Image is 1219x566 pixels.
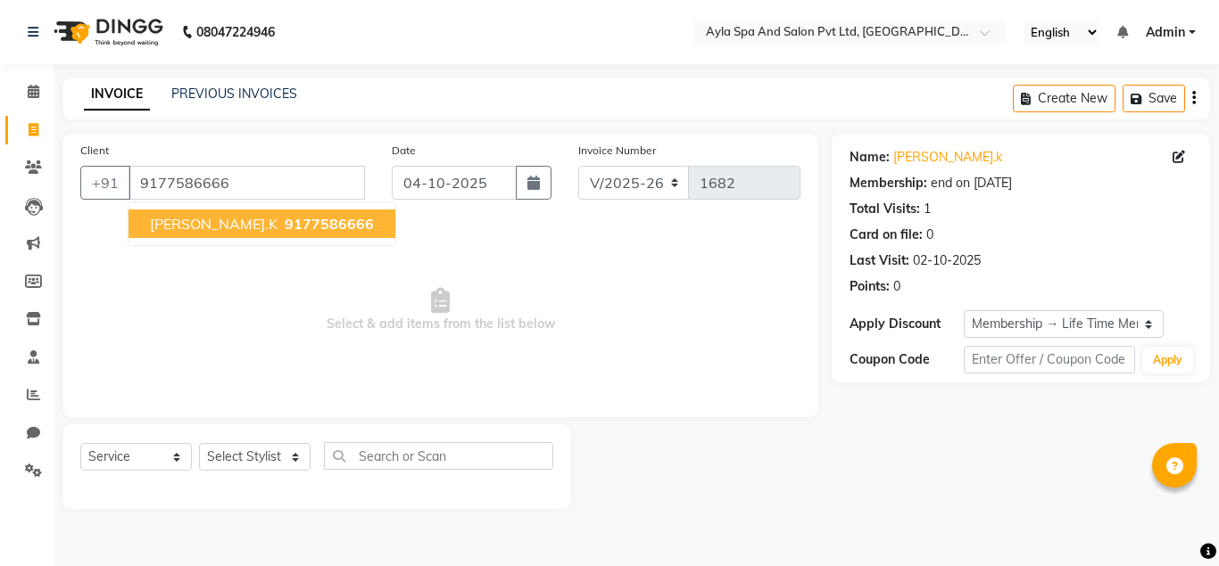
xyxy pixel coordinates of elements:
[964,346,1135,373] input: Enter Offer / Coupon Code
[1146,23,1185,42] span: Admin
[129,166,365,200] input: Search by Name/Mobile/Email/Code
[578,143,656,159] label: Invoice Number
[196,7,275,57] b: 08047224946
[392,143,416,159] label: Date
[926,226,933,244] div: 0
[850,148,890,167] div: Name:
[850,315,964,333] div: Apply Discount
[850,350,964,369] div: Coupon Code
[1142,347,1193,373] button: Apply
[1013,85,1115,112] button: Create New
[80,166,130,200] button: +91
[893,277,900,296] div: 0
[850,200,920,218] div: Total Visits:
[850,251,909,270] div: Last Visit:
[171,86,297,102] a: PREVIOUS INVOICES
[285,215,374,233] span: 9177586666
[850,277,890,296] div: Points:
[913,251,981,270] div: 02-10-2025
[850,226,923,244] div: Card on file:
[84,78,150,111] a: INVOICE
[46,7,168,57] img: logo
[924,200,931,218] div: 1
[80,143,109,159] label: Client
[80,221,800,399] span: Select & add items from the list below
[150,215,278,233] span: [PERSON_NAME].k
[850,174,927,193] div: Membership:
[893,148,1002,167] a: [PERSON_NAME].k
[324,442,553,470] input: Search or Scan
[931,174,1012,193] div: end on [DATE]
[1123,85,1185,112] button: Save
